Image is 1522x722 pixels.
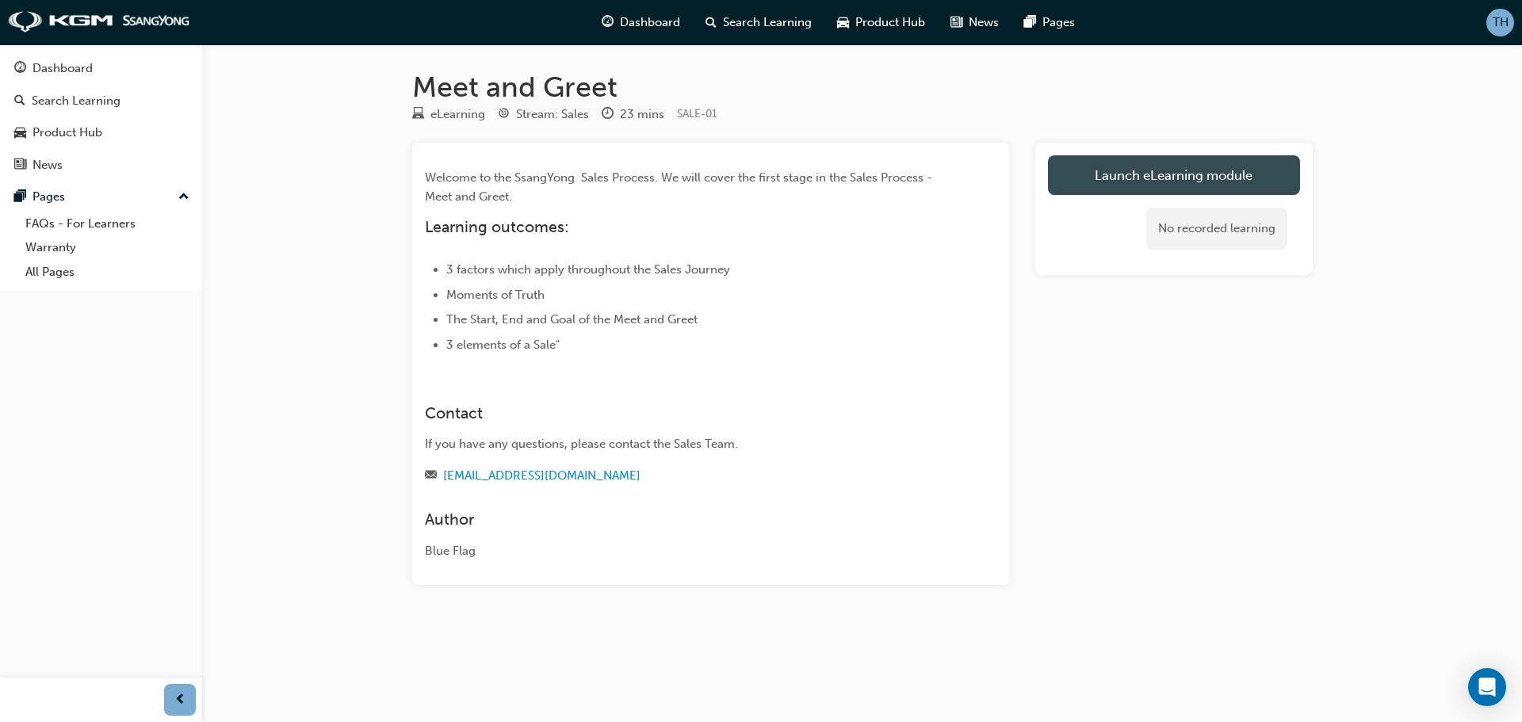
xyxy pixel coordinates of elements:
span: search-icon [706,13,717,32]
div: eLearning [430,105,485,124]
span: prev-icon [174,690,186,710]
div: Stream [498,105,589,124]
a: All Pages [19,260,196,285]
div: Stream: Sales [516,105,589,124]
button: DashboardSearch LearningProduct HubNews [6,51,196,182]
div: News [33,156,63,174]
span: learningResourceType_ELEARNING-icon [412,108,424,122]
a: guage-iconDashboard [589,6,693,39]
button: Pages [6,182,196,212]
span: car-icon [837,13,849,32]
a: [EMAIL_ADDRESS][DOMAIN_NAME] [443,468,641,483]
h1: Meet and Greet [412,70,1313,105]
span: guage-icon [14,62,26,76]
div: Pages [33,188,65,206]
span: target-icon [498,108,510,122]
button: TH [1486,9,1514,36]
span: email-icon [425,469,437,483]
div: Open Intercom Messenger [1468,668,1506,706]
a: news-iconNews [938,6,1011,39]
span: news-icon [14,159,26,173]
span: Welcome to the SsangYong Sales Process. We will cover the first stage in the Sales Process - Meet... [425,170,935,204]
span: Search Learning [723,13,812,32]
span: The Start, End and Goal of the Meet and Greet [446,312,698,327]
a: Search Learning [6,86,196,116]
span: pages-icon [14,190,26,204]
a: Product Hub [6,118,196,147]
span: news-icon [950,13,962,32]
a: search-iconSearch Learning [693,6,824,39]
span: Moments of Truth [446,288,545,302]
h3: Author [425,510,940,529]
a: car-iconProduct Hub [824,6,938,39]
div: If you have any questions, please contact the Sales Team. [425,435,940,453]
div: Email [425,466,940,486]
span: search-icon [14,94,25,109]
span: clock-icon [602,108,614,122]
a: pages-iconPages [1011,6,1088,39]
div: Blue Flag [425,542,940,560]
span: up-icon [178,187,189,208]
span: Dashboard [620,13,680,32]
a: Launch eLearning module [1048,155,1300,195]
a: News [6,151,196,180]
div: Dashboard [33,59,93,78]
span: Pages [1042,13,1075,32]
span: 3 elements of a Sale" [446,338,560,352]
span: pages-icon [1024,13,1036,32]
span: Learning outcomes: [425,218,569,236]
a: Dashboard [6,54,196,83]
span: Product Hub [855,13,925,32]
h3: Contact [425,404,940,422]
span: guage-icon [602,13,614,32]
div: No recorded learning [1146,208,1287,250]
span: News [969,13,999,32]
span: car-icon [14,126,26,140]
div: Type [412,105,485,124]
img: kgm [8,11,190,33]
a: FAQs - For Learners [19,212,196,236]
a: Warranty [19,235,196,260]
div: Search Learning [32,92,120,110]
div: Duration [602,105,664,124]
span: TH [1493,13,1509,32]
span: 3 factors which apply throughout the Sales Journey [446,262,730,277]
div: 23 mins [620,105,664,124]
span: Learning resource code [677,107,717,120]
div: Product Hub [33,124,102,142]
